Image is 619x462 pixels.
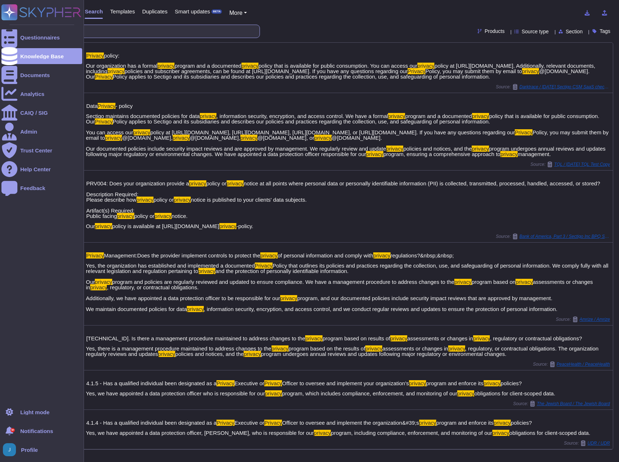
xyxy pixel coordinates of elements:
[365,345,383,352] mark: privacy
[405,113,472,119] span: program and a documented
[599,29,610,34] span: Tags
[216,420,234,426] mark: Privacy
[580,317,610,322] span: Amrize / Amrize
[373,252,391,259] mark: privacy
[150,129,515,135] span: policy at [URL][DOMAIN_NAME], [URL][DOMAIN_NAME], [URL][DOMAIN_NAME], or [URL][DOMAIN_NAME]. If y...
[305,335,323,341] mark: privacy
[533,361,610,367] span: Source:
[419,420,437,426] mark: privacy
[86,129,609,141] span: Policy, you may submit them by email to
[86,430,314,436] span: Yes, we have appointed a data protection officer, [PERSON_NAME], who is responsible for our
[408,68,425,74] mark: Privacy
[20,185,45,191] div: Feedback
[21,447,38,453] span: Profile
[200,113,216,119] mark: privacy
[86,68,589,80] span: @[DOMAIN_NAME]. Our
[3,443,16,456] img: user
[86,420,216,426] span: 4.1.4 - Has a qualified individual been designated as a
[86,113,199,119] span: Sectigo maintains documented policies for data
[522,29,549,34] span: Source type
[86,284,280,301] span: , regulatory, or contractual obligations. Additionally, we have appointed a data protection offic...
[155,213,172,219] mark: privacy
[556,316,610,322] span: Source:
[219,223,237,229] mark: privacy
[1,105,82,121] a: CAIQ / SIG
[110,9,135,14] span: Templates
[113,73,490,80] span: Policy applies to Sectigo and its subsidiaries and describes our policies and practices regarding...
[448,345,465,352] mark: privacy
[20,148,52,153] div: Trust Center
[496,84,610,90] span: Source:
[530,161,610,167] span: Source:
[314,430,331,436] mark: privacy
[86,180,600,203] span: notice at all points where personal data or personally identifiable information (PII) is collecte...
[485,29,505,34] span: Products
[133,129,151,135] mark: privacy
[187,306,203,312] mark: privacy
[174,197,191,203] mark: privacy
[229,10,242,16] span: More
[86,252,104,259] mark: Privacy
[86,113,599,125] span: policy that is available for public consumption. Our
[206,180,227,186] span: policy or
[494,420,511,426] mark: privacy
[86,262,254,269] span: Yes, the organization has established and implemented a documented
[20,110,48,115] div: CAIQ / SIG
[112,279,454,285] span: program and policies are regularly reviewed and updated to ensure compliance. We have a managemen...
[472,279,516,285] span: program based on
[323,335,390,341] span: program based on results of
[255,262,273,269] mark: Privacy
[204,306,557,312] span: , information security, encryption, and access control, and we conduct regular reviews and update...
[29,25,252,38] input: Search a question or template...
[472,146,489,152] mark: privacy
[280,295,298,301] mark: privacy
[1,442,21,458] button: user
[474,390,555,396] span: obligations for client-scoped data.
[158,351,176,357] mark: privacy
[1,123,82,139] a: Admin
[198,268,216,274] mark: privacy
[175,351,244,357] span: policies and notices, and the
[98,103,115,109] mark: Privacy
[173,135,190,141] mark: privacy
[403,146,472,152] span: policies and notices, and the
[386,146,404,152] mark: privacy
[86,223,95,229] span: Our
[257,135,314,141] span: @[DOMAIN_NAME], or
[588,441,610,445] span: UDR / UDR
[86,52,104,59] mark: Privacy
[417,63,435,69] mark: privacy
[95,73,113,80] mark: Privacy
[496,234,610,239] span: Source:
[388,113,405,119] mark: privacy
[95,223,112,229] mark: privacy
[564,440,610,446] span: Source:
[104,252,260,259] span: Management:Does the provider implement controls to protect the
[513,401,610,407] span: Source:
[457,390,475,396] mark: privacy
[216,380,234,386] mark: Privacy
[227,180,244,186] mark: privacy
[20,428,53,434] span: Notifications
[409,380,426,386] mark: privacy
[235,380,265,386] span: Executive or
[492,430,510,436] mark: privacy
[115,103,133,109] span: - policy
[20,167,51,172] div: Help Center
[85,9,103,14] span: Search
[134,213,155,219] span: policy or
[86,390,265,396] span: Yes, we have appointed a data protection officer who is responsible for our
[108,68,125,74] mark: privacy
[125,68,408,74] span: policies and subscriber agreements, can be found at [URL][DOMAIN_NAME]. If you have any questions...
[157,63,175,69] mark: privacy
[172,213,188,219] span: notice.
[86,180,189,186] span: PRV004: Does your organization provide a
[86,197,307,219] span: notice is published to your clients' data subjects. Artifact(s) Required: Public facing
[20,409,50,415] div: Light mode
[20,72,50,78] div: Documents
[282,380,409,386] span: Officer to oversee and implement your organization's
[86,380,216,386] span: 4.1.5 - Has a qualified individual been designated as a
[282,390,457,396] span: program, which includes compliance, enforcement, and monitoring of our
[136,197,154,203] mark: privacy
[557,362,610,366] span: PeaceHealth / PeaceHealth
